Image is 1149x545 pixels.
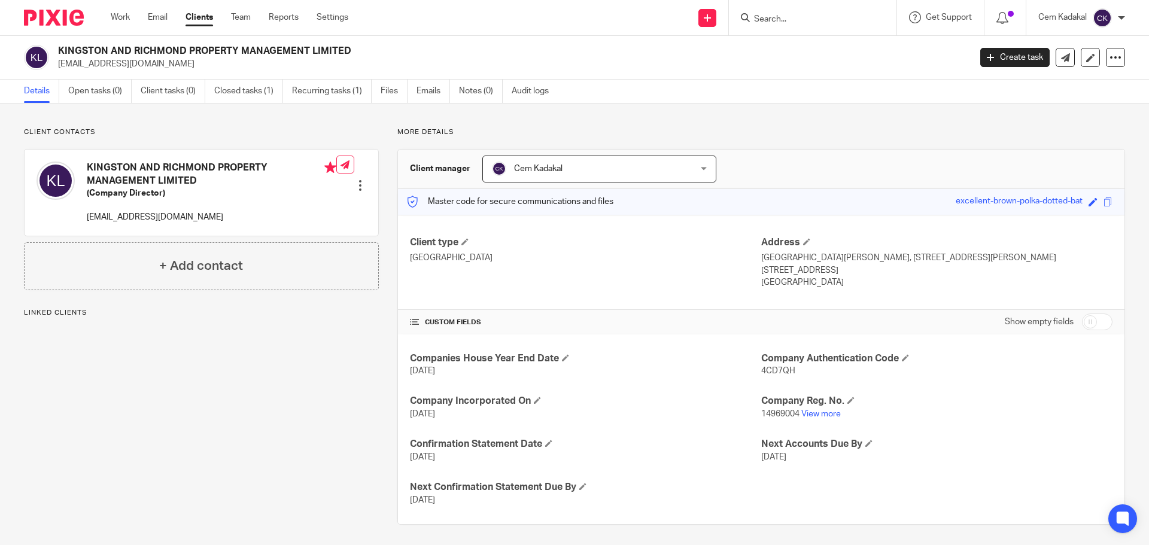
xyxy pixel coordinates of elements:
h4: Company Reg. No. [761,395,1112,407]
a: Emails [417,80,450,103]
h4: Next Accounts Due By [761,438,1112,450]
label: Show empty fields [1005,316,1074,328]
a: Client tasks (0) [141,80,205,103]
span: 4CD7QH [761,367,795,375]
a: Files [381,80,408,103]
a: View more [801,410,841,418]
span: [DATE] [410,367,435,375]
img: svg%3E [37,162,75,200]
p: [GEOGRAPHIC_DATA] [410,252,761,264]
a: Details [24,80,59,103]
img: svg%3E [24,45,49,70]
span: 14969004 [761,410,800,418]
h4: Next Confirmation Statement Due By [410,481,761,494]
a: Reports [269,11,299,23]
h4: Company Incorporated On [410,395,761,407]
h4: + Add contact [159,257,243,275]
h4: Client type [410,236,761,249]
h4: Companies House Year End Date [410,352,761,365]
a: Team [231,11,251,23]
p: [GEOGRAPHIC_DATA][PERSON_NAME], [STREET_ADDRESS][PERSON_NAME] [761,252,1112,264]
a: Create task [980,48,1050,67]
p: More details [397,127,1125,137]
img: Pixie [24,10,84,26]
p: Client contacts [24,127,379,137]
a: Closed tasks (1) [214,80,283,103]
h4: CUSTOM FIELDS [410,318,761,327]
h4: Company Authentication Code [761,352,1112,365]
a: Notes (0) [459,80,503,103]
a: Clients [186,11,213,23]
div: excellent-brown-polka-dotted-bat [956,195,1083,209]
span: Cem Kadakal [514,165,563,173]
h4: Confirmation Statement Date [410,438,761,450]
a: Recurring tasks (1) [292,80,372,103]
p: Linked clients [24,308,379,318]
img: svg%3E [1093,8,1112,28]
a: Audit logs [512,80,558,103]
a: Open tasks (0) [68,80,132,103]
a: Work [111,11,130,23]
p: [EMAIL_ADDRESS][DOMAIN_NAME] [58,58,962,70]
a: Settings [317,11,348,23]
h5: (Company Director) [87,187,336,199]
span: [DATE] [410,453,435,461]
img: svg%3E [492,162,506,176]
span: Get Support [926,13,972,22]
h4: KINGSTON AND RICHMOND PROPERTY MANAGEMENT LIMITED [87,162,336,187]
i: Primary [324,162,336,173]
h3: Client manager [410,163,470,175]
p: [GEOGRAPHIC_DATA] [761,276,1112,288]
p: [EMAIL_ADDRESS][DOMAIN_NAME] [87,211,336,223]
p: [STREET_ADDRESS] [761,264,1112,276]
h2: KINGSTON AND RICHMOND PROPERTY MANAGEMENT LIMITED [58,45,782,57]
h4: Address [761,236,1112,249]
span: [DATE] [761,453,786,461]
p: Master code for secure communications and files [407,196,613,208]
a: Email [148,11,168,23]
span: [DATE] [410,496,435,504]
input: Search [753,14,861,25]
p: Cem Kadakal [1038,11,1087,23]
span: [DATE] [410,410,435,418]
